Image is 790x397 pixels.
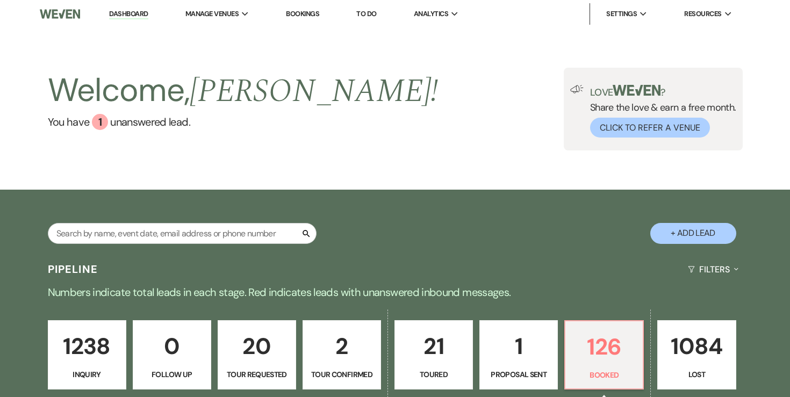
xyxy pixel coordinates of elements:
[109,9,148,19] a: Dashboard
[55,369,119,380] p: Inquiry
[140,369,204,380] p: Follow Up
[310,369,374,380] p: Tour Confirmed
[92,114,108,130] div: 1
[225,369,289,380] p: Tour Requested
[140,328,204,364] p: 0
[584,85,736,138] div: Share the love & earn a free month.
[570,85,584,93] img: loud-speaker-illustration.svg
[564,320,644,390] a: 126Booked
[218,320,296,390] a: 20Tour Requested
[650,223,736,244] button: + Add Lead
[590,118,710,138] button: Click to Refer a Venue
[572,329,636,365] p: 126
[664,369,729,380] p: Lost
[185,9,239,19] span: Manage Venues
[286,9,319,18] a: Bookings
[190,67,438,116] span: [PERSON_NAME] !
[664,328,729,364] p: 1084
[613,85,660,96] img: weven-logo-green.svg
[401,369,466,380] p: Toured
[486,369,551,380] p: Proposal Sent
[401,328,466,364] p: 21
[684,255,742,284] button: Filters
[479,320,558,390] a: 1Proposal Sent
[48,262,98,277] h3: Pipeline
[394,320,473,390] a: 21Toured
[684,9,721,19] span: Resources
[48,68,439,114] h2: Welcome,
[590,85,736,97] p: Love ?
[225,328,289,364] p: 20
[48,223,317,244] input: Search by name, event date, email address or phone number
[133,320,211,390] a: 0Follow Up
[572,369,636,381] p: Booked
[48,114,439,130] a: You have 1 unanswered lead.
[40,3,80,25] img: Weven Logo
[55,328,119,364] p: 1238
[8,284,782,301] p: Numbers indicate total leads in each stage. Red indicates leads with unanswered inbound messages.
[310,328,374,364] p: 2
[486,328,551,364] p: 1
[303,320,381,390] a: 2Tour Confirmed
[414,9,448,19] span: Analytics
[657,320,736,390] a: 1084Lost
[48,320,126,390] a: 1238Inquiry
[606,9,637,19] span: Settings
[356,9,376,18] a: To Do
